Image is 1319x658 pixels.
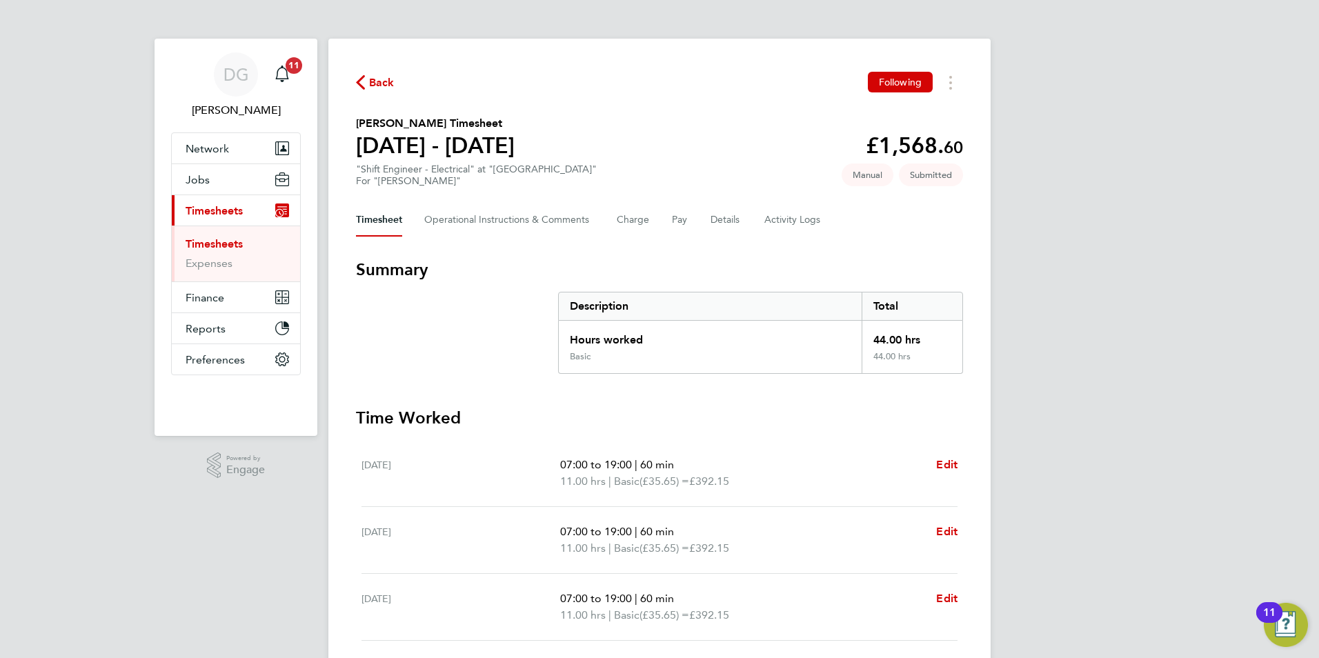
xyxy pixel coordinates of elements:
[862,321,962,351] div: 44.00 hrs
[689,608,729,621] span: £392.15
[361,524,560,557] div: [DATE]
[172,344,300,375] button: Preferences
[640,525,674,538] span: 60 min
[356,203,402,237] button: Timesheet
[938,72,963,93] button: Timesheets Menu
[608,475,611,488] span: |
[936,525,958,538] span: Edit
[172,133,300,163] button: Network
[899,163,963,186] span: This timesheet is Submitted.
[711,203,742,237] button: Details
[224,66,249,83] span: DG
[356,259,963,281] h3: Summary
[186,204,243,217] span: Timesheets
[560,475,606,488] span: 11.00 hrs
[356,175,597,187] div: For "[PERSON_NAME]"
[356,163,597,187] div: "Shift Engineer - Electrical" at "[GEOGRAPHIC_DATA]"
[171,102,301,119] span: Daniel Gwynn
[172,164,300,195] button: Jobs
[356,115,515,132] h2: [PERSON_NAME] Timesheet
[614,607,639,624] span: Basic
[186,257,232,270] a: Expenses
[560,592,632,605] span: 07:00 to 19:00
[559,292,862,320] div: Description
[171,389,301,411] a: Go to home page
[1264,603,1308,647] button: Open Resource Center, 11 new notifications
[936,592,958,605] span: Edit
[614,540,639,557] span: Basic
[356,74,395,91] button: Back
[186,322,226,335] span: Reports
[764,203,822,237] button: Activity Logs
[560,525,632,538] span: 07:00 to 19:00
[635,592,637,605] span: |
[186,142,229,155] span: Network
[689,475,729,488] span: £392.15
[369,74,395,91] span: Back
[635,525,637,538] span: |
[1263,612,1276,630] div: 11
[560,458,632,471] span: 07:00 to 19:00
[172,226,300,281] div: Timesheets
[868,72,933,92] button: Following
[608,541,611,555] span: |
[639,475,689,488] span: (£35.65) =
[186,291,224,304] span: Finance
[226,452,265,464] span: Powered by
[268,52,296,97] a: 11
[356,132,515,159] h1: [DATE] - [DATE]
[936,457,958,473] a: Edit
[171,52,301,119] a: DG[PERSON_NAME]
[207,452,266,479] a: Powered byEngage
[155,39,317,436] nav: Main navigation
[424,203,595,237] button: Operational Instructions & Comments
[186,173,210,186] span: Jobs
[608,608,611,621] span: |
[172,313,300,343] button: Reports
[361,457,560,490] div: [DATE]
[172,282,300,312] button: Finance
[944,137,963,157] span: 60
[172,195,300,226] button: Timesheets
[639,541,689,555] span: (£35.65) =
[356,407,963,429] h3: Time Worked
[640,592,674,605] span: 60 min
[361,590,560,624] div: [DATE]
[570,351,591,362] div: Basic
[936,524,958,540] a: Edit
[936,458,958,471] span: Edit
[842,163,893,186] span: This timesheet was manually created.
[186,237,243,250] a: Timesheets
[172,389,301,411] img: fastbook-logo-retina.png
[186,353,245,366] span: Preferences
[936,590,958,607] a: Edit
[226,464,265,476] span: Engage
[635,458,637,471] span: |
[866,132,963,159] app-decimal: £1,568.
[639,608,689,621] span: (£35.65) =
[879,76,922,88] span: Following
[614,473,639,490] span: Basic
[689,541,729,555] span: £392.15
[286,57,302,74] span: 11
[560,608,606,621] span: 11.00 hrs
[558,292,963,374] div: Summary
[640,458,674,471] span: 60 min
[560,541,606,555] span: 11.00 hrs
[559,321,862,351] div: Hours worked
[862,292,962,320] div: Total
[862,351,962,373] div: 44.00 hrs
[672,203,688,237] button: Pay
[617,203,650,237] button: Charge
